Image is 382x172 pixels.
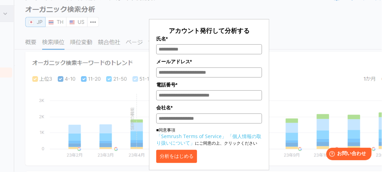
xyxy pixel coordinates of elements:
iframe: Help widget launcher [320,145,374,164]
button: 分析をはじめる [156,150,197,163]
p: ■同意事項 にご同意の上、クリックください [156,127,262,146]
a: 「個人情報の取り扱いについて」 [156,133,261,146]
a: 「Semrush Terms of Service」 [156,133,226,139]
label: 電話番号* [156,81,262,89]
span: アカウント発行して分析する [169,26,250,35]
label: メールアドレス* [156,58,262,65]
